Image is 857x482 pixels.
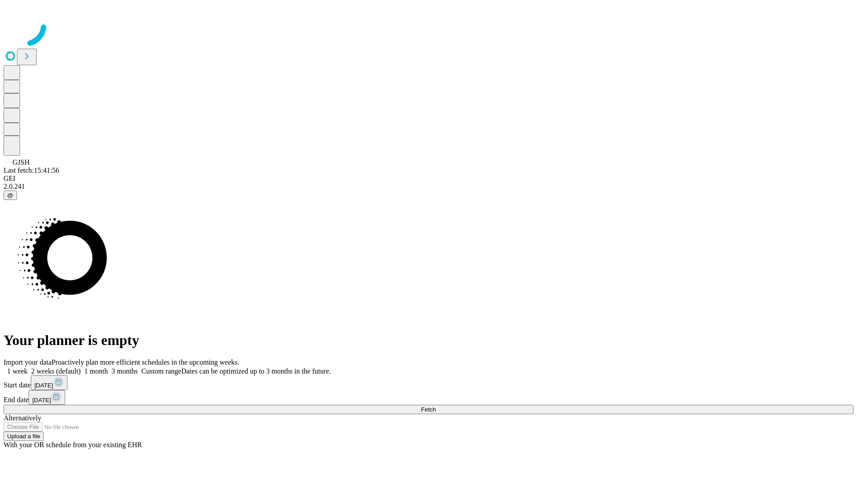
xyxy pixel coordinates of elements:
[31,367,81,375] span: 2 weeks (default)
[4,166,59,174] span: Last fetch: 15:41:56
[52,358,239,366] span: Proactively plan more efficient schedules in the upcoming weeks.
[112,367,138,375] span: 3 months
[4,414,41,422] span: Alternatively
[4,191,17,200] button: @
[7,192,13,199] span: @
[34,382,53,389] span: [DATE]
[181,367,331,375] span: Dates can be optimized up to 3 months in the future.
[421,406,436,413] span: Fetch
[4,358,52,366] span: Import your data
[4,375,853,390] div: Start date
[32,397,51,403] span: [DATE]
[4,441,142,449] span: With your OR schedule from your existing EHR
[4,405,853,414] button: Fetch
[141,367,181,375] span: Custom range
[4,175,853,183] div: GEI
[29,390,65,405] button: [DATE]
[31,375,67,390] button: [DATE]
[12,158,29,166] span: GJSH
[4,183,853,191] div: 2.0.241
[4,390,853,405] div: End date
[4,332,853,349] h1: Your planner is empty
[7,367,28,375] span: 1 week
[4,432,44,441] button: Upload a file
[84,367,108,375] span: 1 month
